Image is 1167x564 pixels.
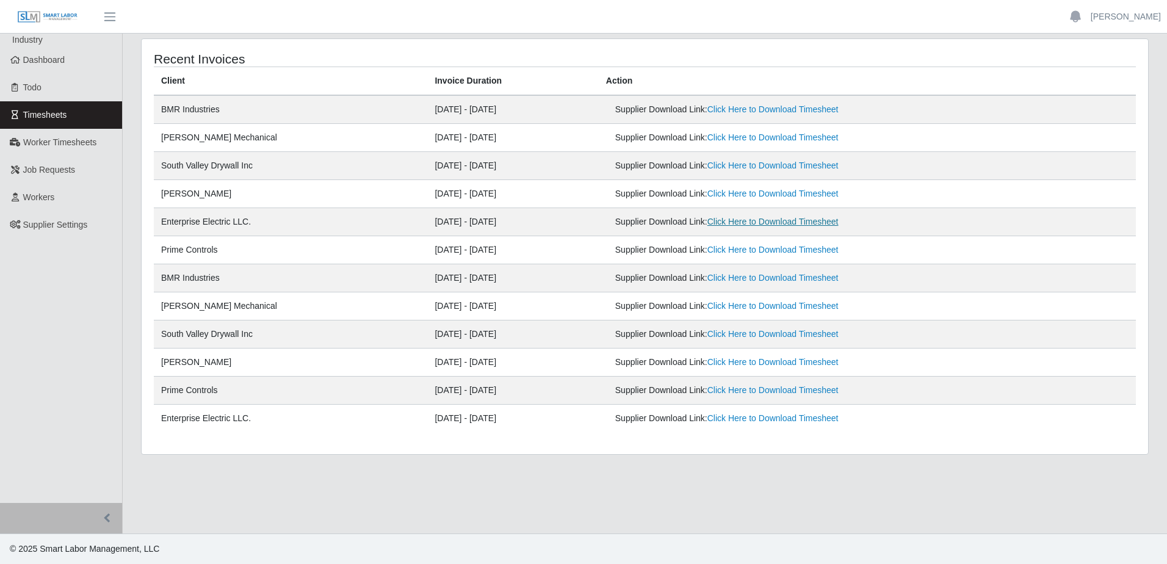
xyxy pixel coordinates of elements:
[615,356,945,369] div: Supplier Download Link:
[615,272,945,284] div: Supplier Download Link:
[154,320,427,349] td: South Valley Drywall Inc
[154,292,427,320] td: [PERSON_NAME] Mechanical
[707,132,839,142] a: Click Here to Download Timesheet
[154,236,427,264] td: Prime Controls
[427,405,598,433] td: [DATE] - [DATE]
[707,161,839,170] a: Click Here to Download Timesheet
[615,131,945,144] div: Supplier Download Link:
[154,180,427,208] td: [PERSON_NAME]
[154,51,552,67] h4: Recent Invoices
[427,292,598,320] td: [DATE] - [DATE]
[707,329,839,339] a: Click Here to Download Timesheet
[615,103,945,116] div: Supplier Download Link:
[154,95,427,124] td: BMR Industries
[615,412,945,425] div: Supplier Download Link:
[707,217,839,226] a: Click Here to Download Timesheet
[707,385,839,395] a: Click Here to Download Timesheet
[615,159,945,172] div: Supplier Download Link:
[23,55,65,65] span: Dashboard
[17,10,78,24] img: SLM Logo
[615,215,945,228] div: Supplier Download Link:
[615,187,945,200] div: Supplier Download Link:
[427,95,598,124] td: [DATE] - [DATE]
[707,189,839,198] a: Click Here to Download Timesheet
[427,264,598,292] td: [DATE] - [DATE]
[427,320,598,349] td: [DATE] - [DATE]
[427,236,598,264] td: [DATE] - [DATE]
[427,152,598,180] td: [DATE] - [DATE]
[615,300,945,313] div: Supplier Download Link:
[23,110,67,120] span: Timesheets
[10,544,159,554] span: © 2025 Smart Labor Management, LLC
[154,124,427,152] td: [PERSON_NAME] Mechanical
[154,264,427,292] td: BMR Industries
[1091,10,1161,23] a: [PERSON_NAME]
[23,137,96,147] span: Worker Timesheets
[154,152,427,180] td: South Valley Drywall Inc
[154,349,427,377] td: [PERSON_NAME]
[427,180,598,208] td: [DATE] - [DATE]
[427,67,598,96] th: Invoice Duration
[615,244,945,256] div: Supplier Download Link:
[154,377,427,405] td: Prime Controls
[427,124,598,152] td: [DATE] - [DATE]
[707,245,839,255] a: Click Here to Download Timesheet
[707,357,839,367] a: Click Here to Download Timesheet
[599,67,1136,96] th: Action
[615,328,945,341] div: Supplier Download Link:
[427,349,598,377] td: [DATE] - [DATE]
[12,35,43,45] span: Industry
[154,405,427,433] td: Enterprise Electric LLC.
[154,67,427,96] th: Client
[23,165,76,175] span: Job Requests
[23,220,88,230] span: Supplier Settings
[707,104,839,114] a: Click Here to Download Timesheet
[427,208,598,236] td: [DATE] - [DATE]
[427,377,598,405] td: [DATE] - [DATE]
[707,301,839,311] a: Click Here to Download Timesheet
[615,384,945,397] div: Supplier Download Link:
[154,208,427,236] td: Enterprise Electric LLC.
[707,413,839,423] a: Click Here to Download Timesheet
[707,273,839,283] a: Click Here to Download Timesheet
[23,192,55,202] span: Workers
[23,82,42,92] span: Todo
